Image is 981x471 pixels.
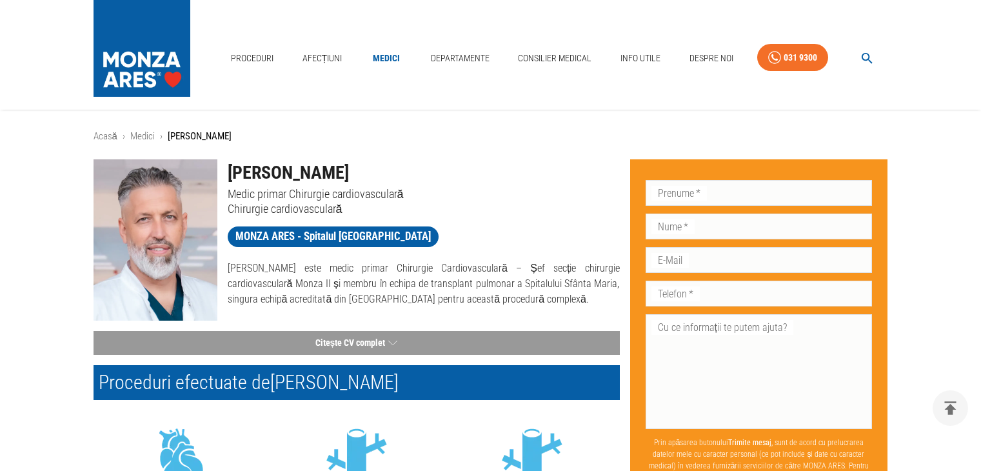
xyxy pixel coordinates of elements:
[366,45,407,72] a: Medici
[513,45,597,72] a: Consilier Medical
[228,228,439,245] span: MONZA ARES - Spitalul [GEOGRAPHIC_DATA]
[228,159,620,186] h1: [PERSON_NAME]
[94,159,217,321] img: Dr. Stanislav Rurac
[228,226,439,247] a: MONZA ARES - Spitalul [GEOGRAPHIC_DATA]
[728,438,771,447] b: Trimite mesaj
[123,129,125,144] li: ›
[757,44,828,72] a: 031 9300
[228,201,620,216] p: Chirurgie cardiovasculară
[94,129,888,144] nav: breadcrumb
[784,50,817,66] div: 031 9300
[94,331,620,355] button: Citește CV complet
[130,130,155,142] a: Medici
[933,390,968,426] button: delete
[684,45,738,72] a: Despre Noi
[94,365,620,400] h2: Proceduri efectuate de [PERSON_NAME]
[228,186,620,201] p: Medic primar Chirurgie cardiovasculară
[228,261,620,307] p: [PERSON_NAME] este medic primar Chirurgie Cardiovasculară – Șef secție chirurgie cardiovasculară ...
[168,129,232,144] p: [PERSON_NAME]
[615,45,666,72] a: Info Utile
[94,130,117,142] a: Acasă
[297,45,348,72] a: Afecțiuni
[160,129,163,144] li: ›
[426,45,495,72] a: Departamente
[226,45,279,72] a: Proceduri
